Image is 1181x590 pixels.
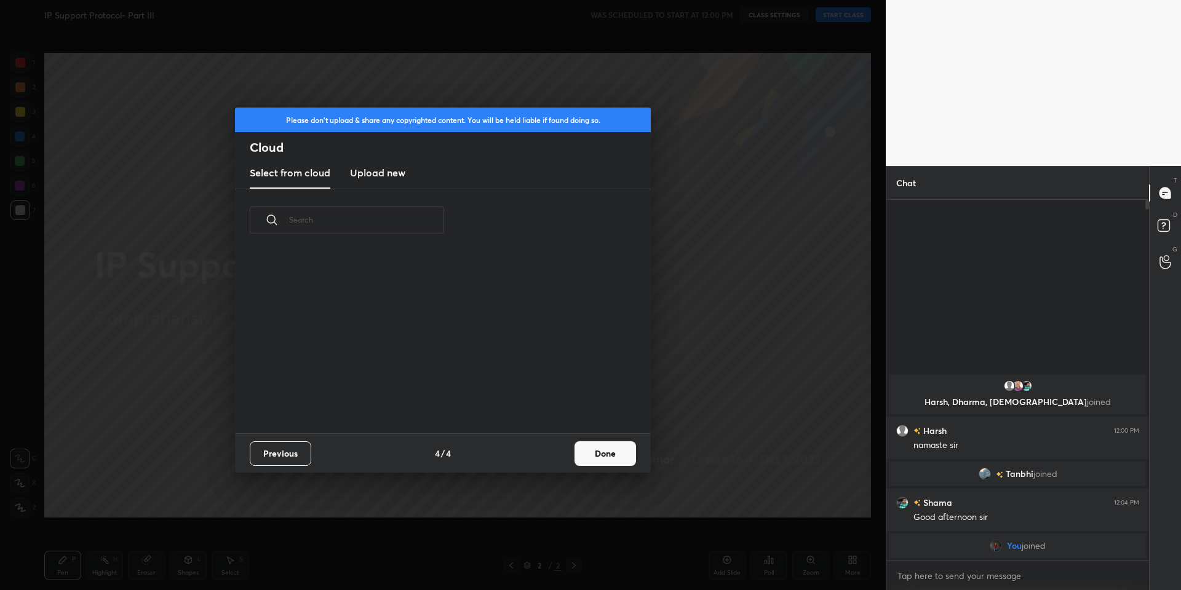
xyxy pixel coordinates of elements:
p: G [1172,245,1177,254]
button: Done [575,441,636,466]
img: 3 [1020,380,1033,392]
span: joined [1087,396,1111,407]
img: default.png [896,425,909,437]
div: grid [235,248,636,433]
p: T [1174,176,1177,185]
img: no-rating-badge.077c3623.svg [913,500,921,506]
span: Tanbhi [1006,469,1033,479]
h6: Shama [921,496,952,509]
h2: Cloud [250,140,651,155]
h4: 4 [446,447,451,460]
span: joined [1022,541,1046,551]
div: Please don't upload & share any copyrighted content. You will be held liable if found doing so. [235,108,651,132]
h3: Select from cloud [250,165,330,180]
p: D [1173,210,1177,219]
h4: 4 [435,447,440,460]
img: 072b5b6ad1814e14a69d6296086e12bd.jpg [1012,380,1024,392]
img: 0cf1bf49248344338ee83de1f04af710.9781463_3 [990,540,1002,552]
div: 12:04 PM [1114,499,1139,506]
p: Chat [886,167,926,199]
div: Good afternoon sir [913,511,1139,524]
div: 12:00 PM [1114,427,1139,435]
div: grid [886,372,1149,560]
span: joined [1033,469,1057,479]
img: 3 [979,468,991,480]
img: no-rating-badge.077c3623.svg [996,471,1003,478]
h3: Upload new [350,165,405,180]
h6: Harsh [921,424,947,437]
img: default.png [1003,380,1016,392]
h4: / [441,447,445,460]
div: namaste sir [913,439,1139,452]
button: Previous [250,441,311,466]
p: Harsh, Dharma, [DEMOGRAPHIC_DATA] [897,397,1139,407]
img: no-rating-badge.077c3623.svg [913,428,921,435]
span: You [1007,541,1022,551]
img: 3 [896,497,909,509]
input: Search [289,194,444,246]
